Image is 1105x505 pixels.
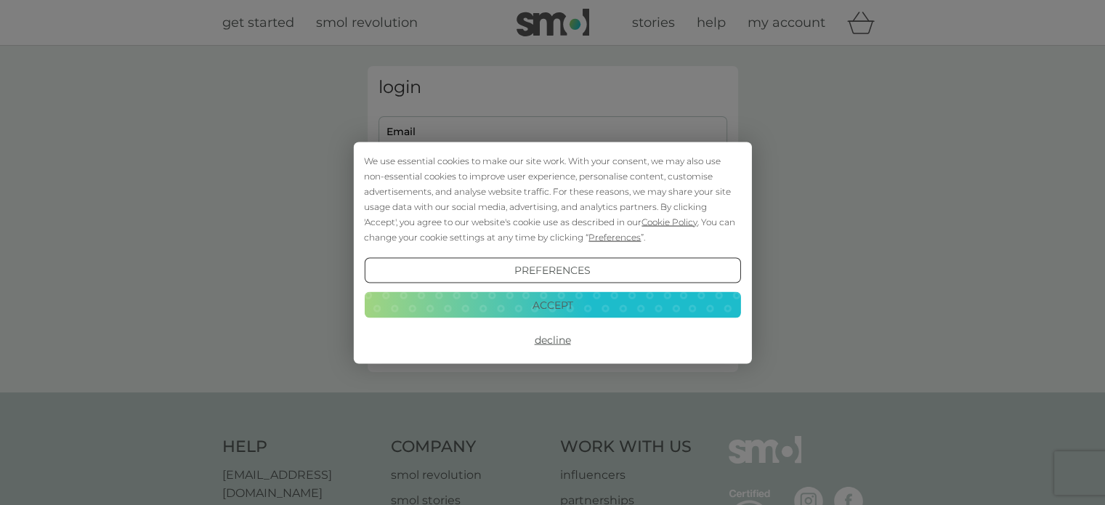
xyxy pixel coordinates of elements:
button: Accept [364,292,740,318]
span: Preferences [588,231,641,242]
div: We use essential cookies to make our site work. With your consent, we may also use non-essential ... [364,153,740,244]
button: Preferences [364,257,740,283]
span: Cookie Policy [641,216,697,227]
div: Cookie Consent Prompt [353,142,751,363]
button: Decline [364,327,740,353]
